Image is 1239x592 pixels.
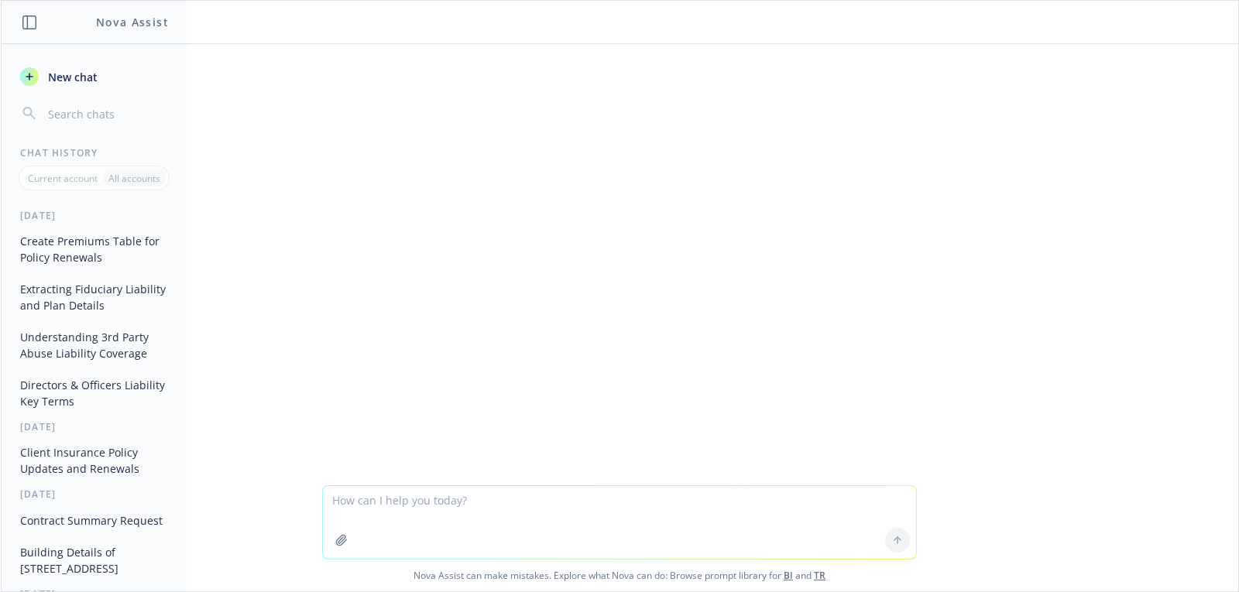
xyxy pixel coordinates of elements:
input: Search chats [45,103,168,125]
p: All accounts [108,172,160,185]
button: Building Details of [STREET_ADDRESS] [14,539,174,581]
span: New chat [45,69,98,85]
p: Current account [28,172,98,185]
button: Create Premiums Table for Policy Renewals [14,228,174,270]
button: Understanding 3rd Party Abuse Liability Coverage [14,324,174,366]
a: BI [784,569,793,582]
button: Client Insurance Policy Updates and Renewals [14,440,174,481]
button: Extracting Fiduciary Liability and Plan Details [14,276,174,318]
button: Contract Summary Request [14,508,174,533]
div: Chat History [2,146,187,159]
button: New chat [14,63,174,91]
div: [DATE] [2,209,187,222]
div: [DATE] [2,488,187,501]
div: [DATE] [2,420,187,433]
span: Nova Assist can make mistakes. Explore what Nova can do: Browse prompt library for and [7,559,1232,591]
a: TR [814,569,825,582]
h1: Nova Assist [96,14,169,30]
button: Directors & Officers Liability Key Terms [14,372,174,414]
